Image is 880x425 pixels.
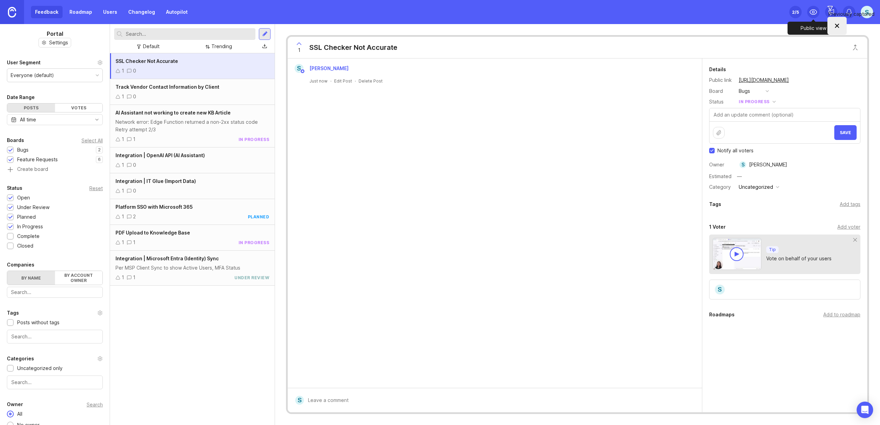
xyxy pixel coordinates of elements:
[38,38,71,47] button: Settings
[295,64,304,73] div: S
[713,238,761,270] img: video-thumbnail-vote-d41b83416815613422e2ca741bf692cc.jpg
[124,6,159,18] a: Changelog
[122,93,124,100] div: 1
[709,174,731,179] div: Estimated
[11,288,99,296] input: Search...
[717,147,753,154] span: Notify all voters
[115,230,190,236] span: PDF Upload to Knowledge Base
[330,78,331,84] div: ·
[355,78,356,84] div: ·
[300,69,305,74] img: member badge
[17,223,43,230] div: In Progress
[834,125,857,140] button: Save
[290,64,354,73] a: S[PERSON_NAME]
[17,364,63,372] div: Uncategorized only
[55,103,103,112] div: Votes
[133,213,136,220] div: 2
[133,93,136,100] div: 0
[11,379,98,386] input: Search...
[87,403,103,406] div: Search
[162,6,192,18] a: Autopilot
[7,309,19,317] div: Tags
[840,130,851,135] span: Save
[110,199,275,225] a: Platform SSO with Microsoft 36512planned
[239,240,269,246] div: in progress
[309,43,397,52] div: SSL Checker Not Accurate
[739,183,773,191] div: Uncategorized
[11,72,54,79] div: Everyone (default)
[739,98,770,106] div: in progress
[857,402,873,418] div: Open Intercom Messenger
[122,187,124,195] div: 1
[739,87,750,95] div: Bugs
[122,213,124,220] div: 1
[99,6,121,18] a: Users
[115,264,269,272] div: Per MSP Client Sync to show Active Users, MFA Status
[115,204,193,210] span: Platform SSO with Microsoft 365
[110,105,275,148] a: AI Assistant not working to create new KB ArticleNetwork error: Edge Function returned a non-2xx ...
[126,30,253,38] input: Search...
[837,223,860,231] div: Add voter
[739,161,746,168] div: S
[11,333,98,340] input: Search...
[792,7,799,17] div: 2 /5
[7,184,22,192] div: Status
[17,204,49,211] div: Under Review
[309,78,328,84] a: Just now
[823,311,860,318] div: Add to roadmap
[91,117,102,122] svg: toggle icon
[110,225,275,251] a: PDF Upload to Knowledge Base11in progress
[122,135,124,143] div: 1
[359,78,383,84] div: Delete Post
[309,65,349,71] span: [PERSON_NAME]
[115,255,219,261] span: Integration | Microsoft Entra (Identity) Sync
[737,76,791,85] a: [URL][DOMAIN_NAME]
[14,410,26,418] div: All
[211,43,232,50] div: Trending
[248,214,269,220] div: planned
[133,274,135,281] div: 1
[788,22,839,35] div: Public view
[133,67,136,75] div: 0
[115,58,178,64] span: SSL Checker Not Accurate
[709,148,715,153] input: Checkbox to toggle notify voters
[7,261,34,269] div: Companies
[7,136,24,144] div: Boards
[122,274,124,281] div: 1
[122,67,124,75] div: 1
[861,6,873,18] button: S
[239,137,269,142] div: in progress
[709,161,733,168] div: Owner
[709,76,733,84] div: Public link
[848,41,862,54] button: Close button
[81,139,103,142] div: Select All
[298,46,300,54] span: 1
[115,118,269,133] div: Network error: Edge Function returned a non-2xx status code Retry attempt 2/3
[65,6,96,18] a: Roadmap
[17,156,58,163] div: Feature Requests
[143,43,159,50] div: Default
[7,103,55,112] div: Posts
[115,152,205,158] span: Integration | OpenAI API (AI Assistant)
[7,355,34,363] div: Categories
[98,157,101,162] p: 6
[133,187,136,195] div: 0
[98,147,101,153] p: 2
[7,58,41,67] div: User Segment
[840,200,860,208] div: Add tags
[89,186,103,190] div: Reset
[709,200,721,208] div: Tags
[766,255,832,262] div: Vote on behalf of your users
[115,110,231,116] span: AI Assistant not working to create new KB Article
[735,172,744,181] div: —
[709,223,726,231] div: 1 Voter
[115,84,219,90] span: Track Vendor Contact Information by Client
[110,148,275,173] a: Integration | OpenAI API (AI Assistant)10
[709,310,735,319] div: Roadmaps
[110,173,275,199] a: Integration | IT Glue (Import Data)10
[110,53,275,79] a: SSL Checker Not Accurate10
[55,271,103,285] label: By account owner
[17,194,30,201] div: Open
[133,239,135,246] div: 1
